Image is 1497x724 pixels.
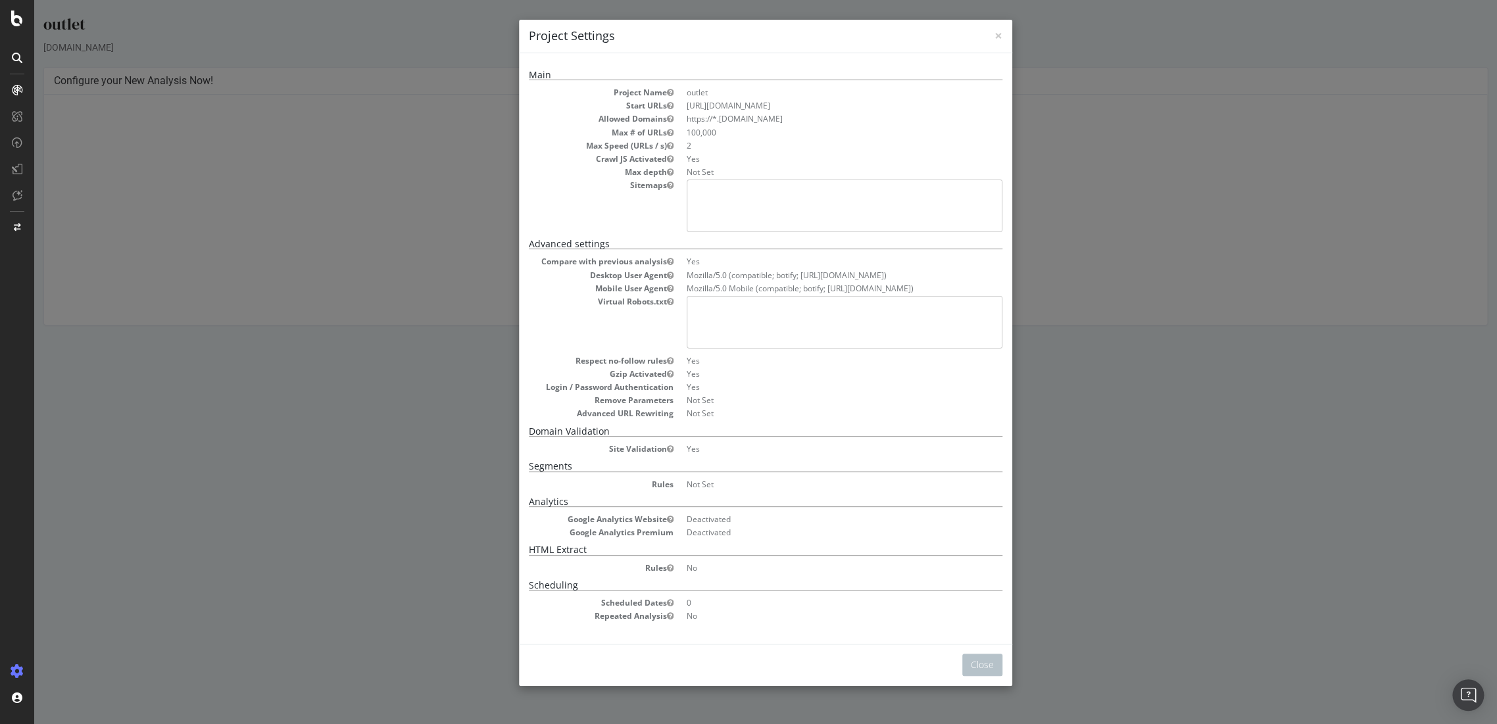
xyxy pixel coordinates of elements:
[495,395,639,406] dt: Remove Parameters
[652,355,968,366] dd: Yes
[495,100,639,111] dt: Start URLs
[495,426,968,437] h5: Domain Validation
[495,28,968,45] h4: Project Settings
[495,562,639,573] dt: Rules
[495,296,639,307] dt: Virtual Robots.txt
[652,381,968,393] dd: Yes
[495,153,639,164] dt: Crawl JS Activated
[495,479,639,490] dt: Rules
[495,514,639,525] dt: Google Analytics Website
[652,562,968,573] dd: No
[495,70,968,80] h5: Main
[652,597,968,608] dd: 0
[495,166,639,178] dt: Max depth
[495,527,639,538] dt: Google Analytics Premium
[495,597,639,608] dt: Scheduled Dates
[495,580,968,591] h5: Scheduling
[495,544,968,555] h5: HTML Extract
[652,153,968,164] dd: Yes
[652,113,968,124] li: https://*.[DOMAIN_NAME]
[495,461,968,471] h5: Segments
[495,443,639,454] dt: Site Validation
[495,283,639,294] dt: Mobile User Agent
[652,283,968,294] dd: Mozilla/5.0 Mobile (compatible; botify; [URL][DOMAIN_NAME])
[652,479,968,490] dd: Not Set
[495,355,639,366] dt: Respect no-follow rules
[652,270,968,281] dd: Mozilla/5.0 (compatible; botify; [URL][DOMAIN_NAME])
[652,166,968,178] dd: Not Set
[495,127,639,138] dt: Max # of URLs
[652,527,968,538] dd: Deactivated
[495,113,639,124] dt: Allowed Domains
[928,654,968,676] button: Close
[495,180,639,191] dt: Sitemaps
[1452,679,1484,711] div: Open Intercom Messenger
[652,610,968,621] dd: No
[652,100,968,111] dd: [URL][DOMAIN_NAME]
[652,87,968,98] dd: outlet
[652,127,968,138] dd: 100,000
[495,610,639,621] dt: Repeated Analysis
[960,26,968,45] span: ×
[652,256,968,267] dd: Yes
[652,140,968,151] dd: 2
[652,395,968,406] dd: Not Set
[495,496,968,507] h5: Analytics
[495,239,968,249] h5: Advanced settings
[495,256,639,267] dt: Compare with previous analysis
[495,140,639,151] dt: Max Speed (URLs / s)
[495,87,639,98] dt: Project Name
[652,368,968,379] dd: Yes
[652,408,968,419] dd: Not Set
[495,368,639,379] dt: Gzip Activated
[495,270,639,281] dt: Desktop User Agent
[652,443,968,454] dd: Yes
[495,408,639,419] dt: Advanced URL Rewriting
[652,514,968,525] dd: Deactivated
[495,381,639,393] dt: Login / Password Authentication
